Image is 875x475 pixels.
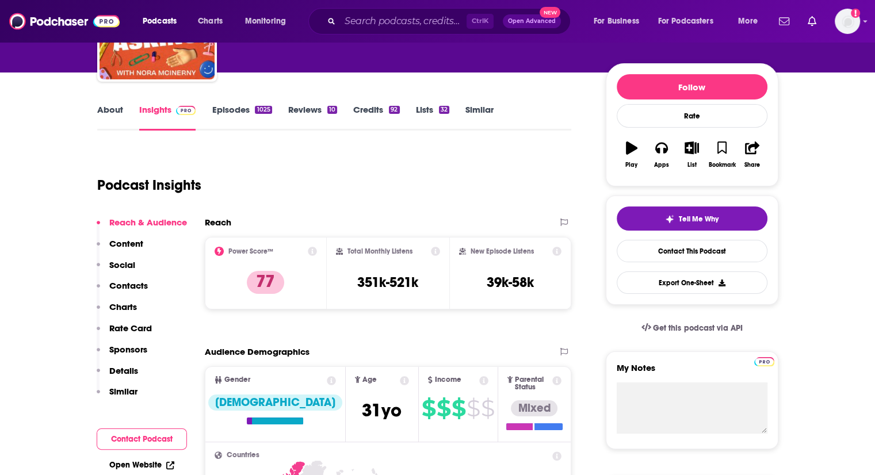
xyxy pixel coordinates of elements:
button: open menu [135,12,192,30]
button: Contact Podcast [97,428,187,450]
p: Sponsors [109,344,147,355]
span: 31 yo [362,399,402,422]
a: Credits92 [353,104,399,131]
svg: Add a profile image [851,9,860,18]
p: Social [109,259,135,270]
button: Social [97,259,135,281]
a: Lists32 [416,104,449,131]
span: Ctrl K [467,14,494,29]
span: More [738,13,758,29]
h3: 39k-58k [487,274,534,291]
span: Podcasts [143,13,177,29]
a: Contact This Podcast [617,240,767,262]
img: Podchaser Pro [176,106,196,115]
button: Share [737,134,767,175]
span: $ [437,399,450,417]
a: Episodes1025 [212,104,272,131]
p: Reach & Audience [109,217,187,228]
button: Bookmark [707,134,737,175]
div: Mixed [511,400,557,416]
span: For Podcasters [658,13,713,29]
div: Play [625,162,637,168]
a: InsightsPodchaser Pro [139,104,196,131]
button: Similar [97,386,137,407]
button: Charts [97,301,137,323]
span: Open Advanced [508,18,556,24]
a: Charts [190,12,230,30]
button: Details [97,365,138,386]
button: Apps [647,134,677,175]
img: tell me why sparkle [665,214,674,224]
div: 92 [389,106,399,114]
a: Pro website [754,355,774,366]
div: Apps [654,162,669,168]
p: Content [109,238,143,249]
a: Reviews10 [288,104,337,131]
h2: Audience Demographics [205,346,310,357]
p: Charts [109,301,137,312]
button: open menu [237,12,301,30]
span: Tell Me Why [679,214,719,224]
a: About [97,104,123,131]
h3: 351k-521k [357,274,418,291]
button: Reach & Audience [97,217,187,238]
button: open menu [730,12,772,30]
img: Podchaser Pro [754,357,774,366]
button: Sponsors [97,344,147,365]
button: Rate Card [97,323,152,344]
span: Monitoring [245,13,286,29]
a: Get this podcast via API [632,314,752,342]
span: Logged in as ei1745 [835,9,860,34]
span: Charts [198,13,223,29]
span: Get this podcast via API [653,323,742,333]
span: New [540,7,560,18]
button: Content [97,238,143,259]
h2: Total Monthly Listens [347,247,412,255]
div: List [687,162,697,168]
img: User Profile [835,9,860,34]
div: Rate [617,104,767,128]
div: Bookmark [708,162,735,168]
img: Podchaser - Follow, Share and Rate Podcasts [9,10,120,32]
div: 1025 [255,106,272,114]
h1: Podcast Insights [97,177,201,194]
a: Open Website [109,460,174,470]
button: List [677,134,706,175]
p: Rate Card [109,323,152,334]
button: Contacts [97,280,148,301]
button: Open AdvancedNew [503,14,561,28]
span: Parental Status [515,376,551,391]
span: Age [362,376,377,384]
h2: Reach [205,217,231,228]
span: Income [435,376,461,384]
span: Countries [227,451,259,459]
h2: Power Score™ [228,247,273,255]
a: Similar [465,104,494,131]
h2: New Episode Listens [471,247,534,255]
span: $ [452,399,465,417]
a: Show notifications dropdown [774,12,794,31]
p: Similar [109,386,137,397]
p: Details [109,365,138,376]
label: My Notes [617,362,767,382]
button: tell me why sparkleTell Me Why [617,206,767,231]
button: Play [617,134,647,175]
div: Share [744,162,760,168]
p: 77 [247,271,284,294]
div: Search podcasts, credits, & more... [319,8,582,35]
span: $ [422,399,435,417]
div: 32 [439,106,449,114]
p: Contacts [109,280,148,291]
button: open menu [586,12,654,30]
button: Follow [617,74,767,99]
span: $ [467,399,480,417]
div: [DEMOGRAPHIC_DATA] [208,394,342,411]
div: 10 [327,106,337,114]
button: Show profile menu [835,9,860,34]
input: Search podcasts, credits, & more... [340,12,467,30]
span: For Business [594,13,639,29]
span: Gender [224,376,250,384]
button: Export One-Sheet [617,271,767,294]
a: Show notifications dropdown [803,12,821,31]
